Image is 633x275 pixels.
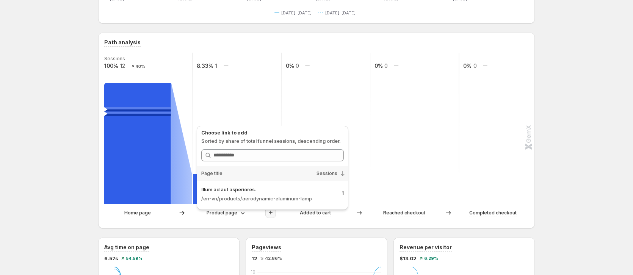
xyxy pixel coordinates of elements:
[215,62,217,69] text: 1
[197,62,213,69] text: 8.33%
[201,170,222,177] span: Page title
[201,186,256,193] p: Illum ad aut asperiores.
[281,10,312,16] span: [DATE]–[DATE]
[251,269,255,275] text: 10
[201,195,336,202] p: /en-vn/products/aerodynamic-aluminum-lamp
[104,255,118,262] span: 6.57s
[316,170,337,177] span: Sessions
[274,8,315,17] button: [DATE]–[DATE]
[135,64,145,69] text: 40%
[300,209,331,217] p: Added to cart
[104,39,141,46] h3: Path analysis
[207,209,237,217] p: Product page
[384,62,388,69] text: 0
[104,62,118,69] text: 100%
[201,137,344,145] p: Sorted by share of total funnel sessions, descending order.
[104,244,149,251] h3: Avg time on page
[383,209,425,217] p: Reached checkout
[104,56,125,61] text: Sessions
[342,190,344,196] p: 1
[120,62,125,69] text: 12
[124,209,151,217] p: Home page
[400,244,452,251] h3: Revenue per visitor
[318,8,359,17] button: [DATE]–[DATE]
[400,255,417,262] span: $13.02
[374,62,383,69] text: 0%
[325,10,356,16] span: [DATE]–[DATE]
[296,62,299,69] text: 0
[424,256,438,261] span: 6.29%
[286,62,294,69] text: 0%
[252,244,281,251] h3: Pageviews
[201,129,344,136] p: Choose link to add
[265,256,282,261] span: 42.86%
[126,256,143,261] span: 54.59%
[473,62,477,69] text: 0
[463,62,472,69] text: 0%
[469,209,517,217] p: Completed checkout
[252,255,257,262] span: 12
